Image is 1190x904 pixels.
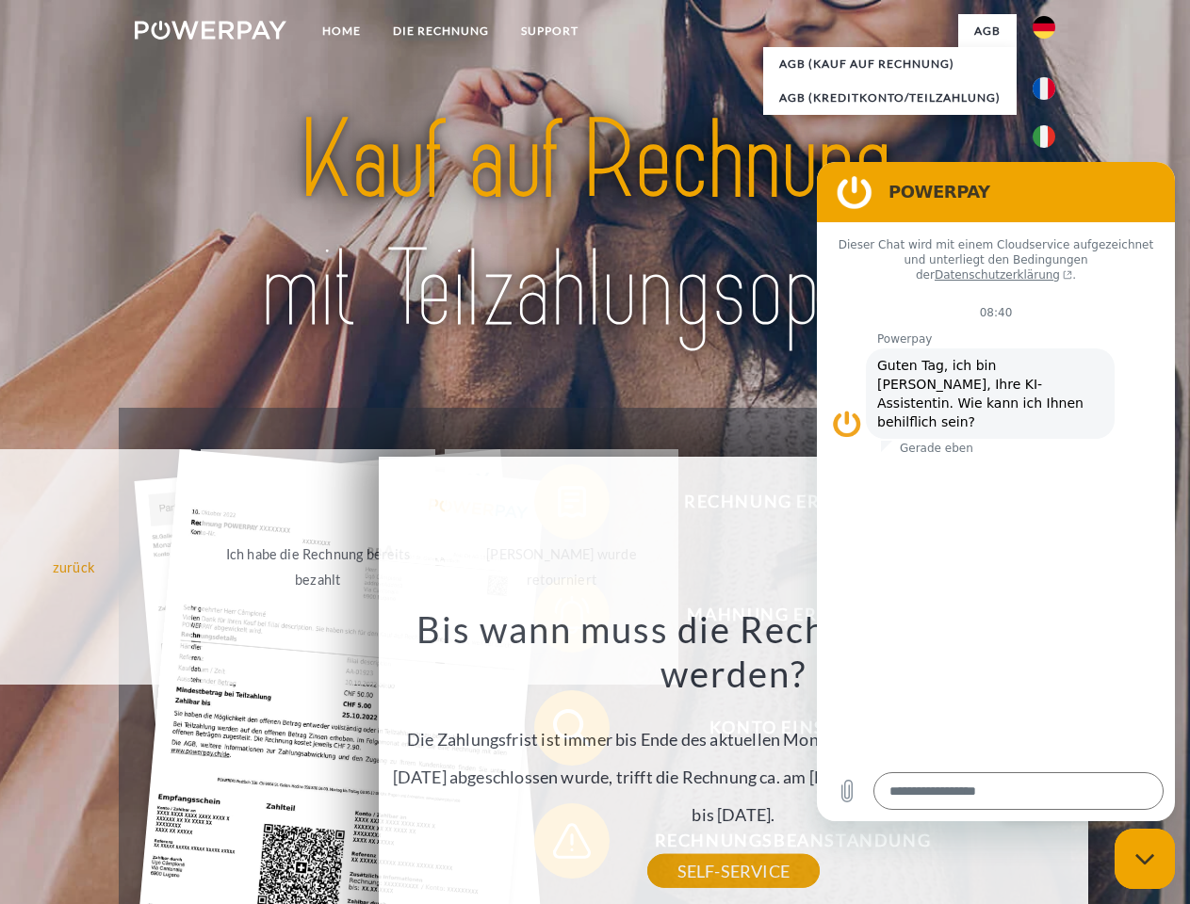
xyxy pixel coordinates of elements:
[817,162,1175,821] iframe: Messaging-Fenster
[1033,77,1055,100] img: fr
[212,541,424,592] div: Ich habe die Rechnung bereits bezahlt
[180,90,1010,361] img: title-powerpay_de.svg
[1033,16,1055,39] img: de
[135,21,286,40] img: logo-powerpay-white.svg
[505,14,595,48] a: SUPPORT
[377,14,505,48] a: DIE RECHNUNG
[647,854,820,888] a: SELF-SERVICE
[763,81,1017,115] a: AGB (Kreditkonto/Teilzahlung)
[1115,829,1175,889] iframe: Schaltfläche zum Öffnen des Messaging-Fensters; Konversation läuft
[958,14,1017,48] a: agb
[1033,125,1055,148] img: it
[306,14,377,48] a: Home
[763,47,1017,81] a: AGB (Kauf auf Rechnung)
[389,606,1077,697] h3: Bis wann muss die Rechnung bezahlt werden?
[389,606,1077,871] div: Die Zahlungsfrist ist immer bis Ende des aktuellen Monats. Wenn die Bestellung z.B. am [DATE] abg...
